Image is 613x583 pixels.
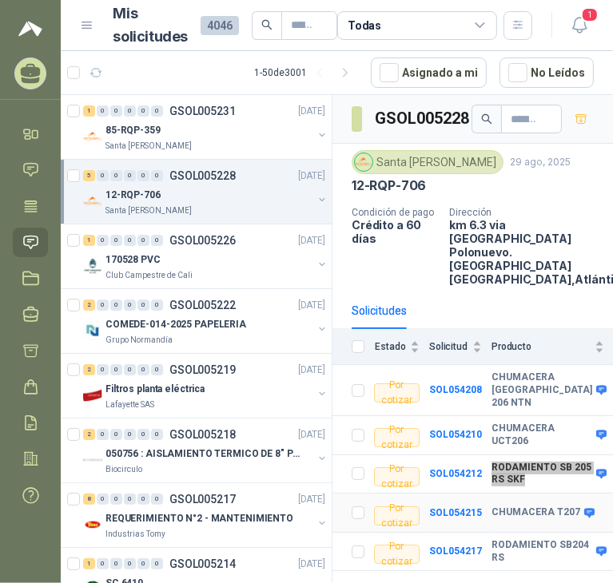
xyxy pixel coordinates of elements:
[429,341,469,352] span: Solicitud
[83,105,95,117] div: 1
[83,166,328,217] a: 5 0 0 0 0 0 GSOL005228[DATE] Company Logo12-RQP-706Santa [PERSON_NAME]
[374,506,420,525] div: Por cotizar
[374,428,420,447] div: Por cotizar
[201,16,239,35] span: 4046
[151,105,163,117] div: 0
[298,492,325,507] p: [DATE]
[83,494,95,505] div: 8
[374,383,420,403] div: Por cotizar
[83,515,102,534] img: Company Logo
[124,170,136,181] div: 0
[492,539,592,564] b: RODAMIENTO SB204 RS
[298,363,325,378] p: [DATE]
[110,170,122,181] div: 0
[151,299,163,311] div: 0
[261,19,273,30] span: search
[105,528,165,541] p: Industrias Tomy
[492,341,591,352] span: Producto
[137,170,149,181] div: 0
[83,235,95,246] div: 1
[105,252,161,268] p: 170528 PVC
[124,429,136,440] div: 0
[169,105,236,117] p: GSOL005231
[137,364,149,375] div: 0
[151,494,163,505] div: 0
[105,140,192,153] p: Santa [PERSON_NAME]
[83,295,328,347] a: 2 0 0 0 0 0 GSOL005222[DATE] Company LogoCOMEDE-014-2025 PAPELERIAGrupo Normandía
[500,58,594,88] button: No Leídos
[83,386,102,405] img: Company Logo
[124,235,136,246] div: 0
[169,429,236,440] p: GSOL005218
[254,60,358,85] div: 1 - 50 de 3001
[83,231,328,282] a: 1 0 0 0 0 0 GSOL005226[DATE] Company Logo170528 PVCClub Campestre de Cali
[151,364,163,375] div: 0
[83,490,328,541] a: 8 0 0 0 0 0 GSOL005217[DATE] Company LogoREQUERIMIENTO N°2 - MANTENIMIENTOIndustrias Tomy
[97,170,109,181] div: 0
[105,382,205,397] p: Filtros planta eléctrica
[169,364,236,375] p: GSOL005219
[169,170,236,181] p: GSOL005228
[105,317,246,332] p: COMEDE-014-2025 PAPELERIA
[151,558,163,569] div: 0
[151,170,163,181] div: 0
[124,494,136,505] div: 0
[169,494,236,505] p: GSOL005217
[352,218,436,245] p: Crédito a 60 días
[151,429,163,440] div: 0
[374,545,420,564] div: Por cotizar
[97,494,109,505] div: 0
[83,360,328,411] a: 2 0 0 0 0 0 GSOL005219[DATE] Company LogoFiltros planta eléctricaLafayette SAS
[97,235,109,246] div: 0
[137,558,149,569] div: 0
[113,2,189,49] h1: Mis solicitudes
[151,235,163,246] div: 0
[97,558,109,569] div: 0
[105,334,173,347] p: Grupo Normandía
[83,127,102,146] img: Company Logo
[429,468,482,479] a: SOL054212
[105,269,193,282] p: Club Campestre de Cali
[124,364,136,375] div: 0
[124,105,136,117] div: 0
[105,511,293,526] p: REQUERIMIENTO N°2 - MANTENIMIENTO
[97,429,109,440] div: 0
[355,153,372,171] img: Company Logo
[492,371,592,409] b: CHUMACERA [GEOGRAPHIC_DATA] 206 NTN
[124,558,136,569] div: 0
[18,19,42,38] img: Logo peakr
[105,204,192,217] p: Santa [PERSON_NAME]
[298,169,325,184] p: [DATE]
[105,463,142,476] p: Biocirculo
[124,299,136,311] div: 0
[481,113,492,125] span: search
[97,299,109,311] div: 0
[492,462,592,486] b: RODAMIENTO SB 205 RS SKF
[169,235,236,246] p: GSOL005226
[374,467,420,486] div: Por cotizar
[110,364,122,375] div: 0
[83,299,95,311] div: 2
[429,429,482,440] a: SOL054210
[137,235,149,246] div: 0
[298,557,325,572] p: [DATE]
[169,558,236,569] p: GSOL005214
[374,329,429,365] th: Estado
[298,298,325,313] p: [DATE]
[97,364,109,375] div: 0
[429,507,482,518] a: SOL054215
[110,494,122,505] div: 0
[298,104,325,119] p: [DATE]
[105,188,161,203] p: 12-RQP-706
[137,105,149,117] div: 0
[137,299,149,311] div: 0
[105,123,161,138] p: 85-RQP-359
[110,235,122,246] div: 0
[352,177,426,194] p: 12-RQP-706
[348,17,381,34] div: Todas
[371,58,487,88] button: Asignado a mi
[429,384,482,395] b: SOL054208
[83,170,95,181] div: 5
